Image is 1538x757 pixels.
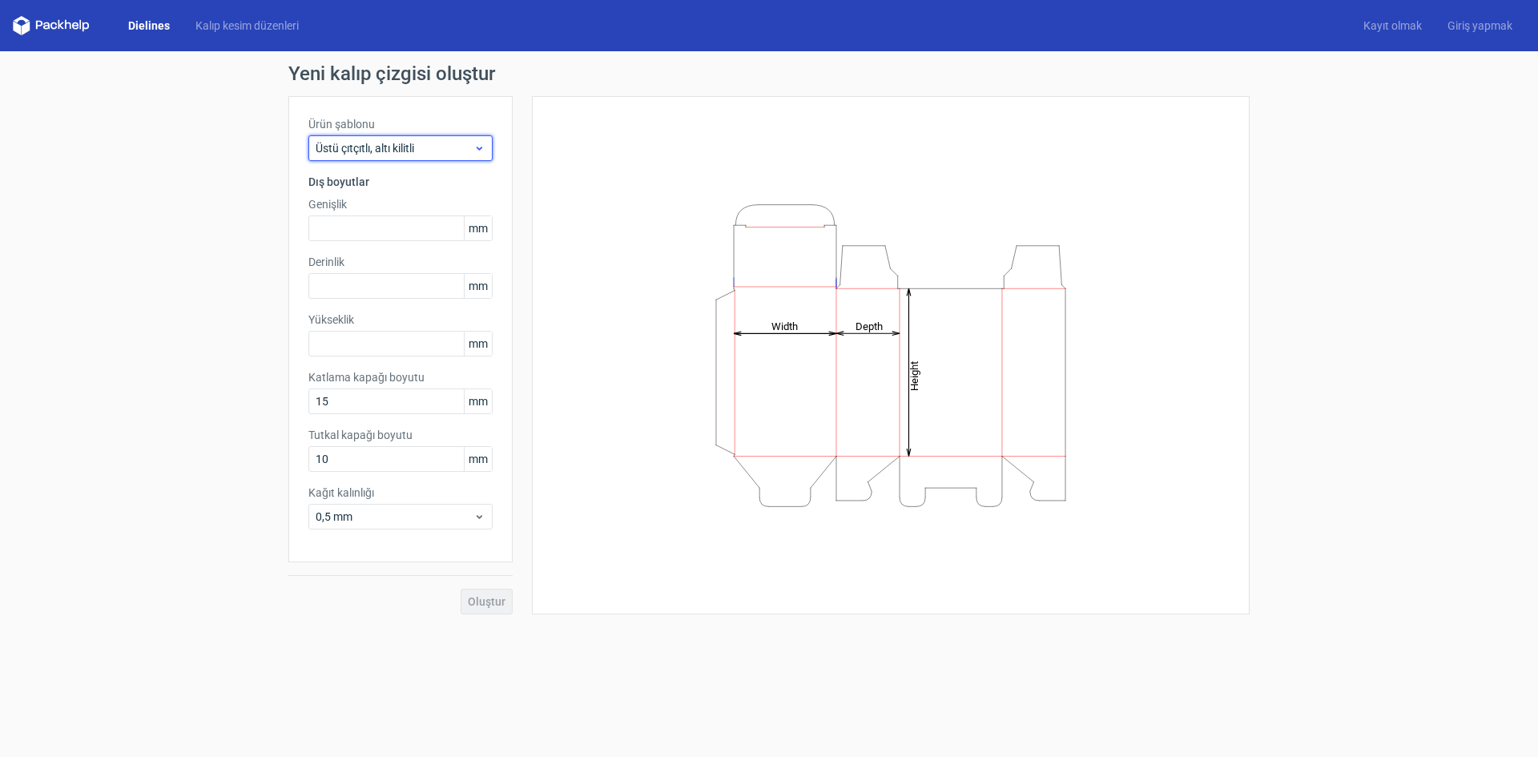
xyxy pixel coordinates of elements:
[316,510,352,523] font: 0,5 mm
[908,360,920,390] tspan: Height
[1447,19,1512,32] font: Giriş yapmak
[469,395,488,408] font: mm
[1351,18,1435,34] a: Kayıt olmak
[308,371,425,384] font: Katlama kapağı boyutu
[308,429,413,441] font: Tutkal kapağı boyutu
[128,19,170,32] font: Dielines
[316,142,414,155] font: Üstü çıtçıtlı, altı kilitli
[1363,19,1422,32] font: Kayıt olmak
[469,222,488,235] font: mm
[1435,18,1525,34] a: Giriş yapmak
[308,198,347,211] font: Genişlik
[195,19,299,32] font: Kalıp kesim düzenleri
[469,337,488,350] font: mm
[308,175,369,188] font: Dış boyutlar
[856,320,883,332] tspan: Depth
[183,18,312,34] a: Kalıp kesim düzenleri
[308,313,354,326] font: Yükseklik
[288,62,495,85] font: Yeni kalıp çizgisi oluştur
[469,280,488,292] font: mm
[771,320,798,332] tspan: Width
[115,18,183,34] a: Dielines
[308,486,374,499] font: Kağıt kalınlığı
[469,453,488,465] font: mm
[308,256,344,268] font: Derinlik
[308,118,375,131] font: Ürün şablonu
